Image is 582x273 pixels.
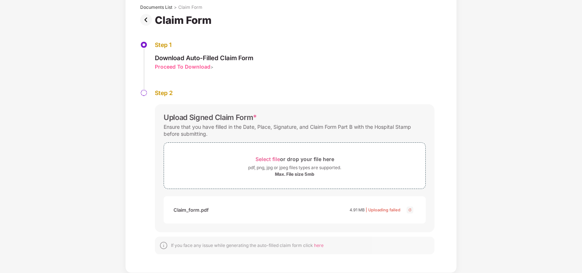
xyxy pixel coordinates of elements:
span: > [210,64,213,70]
div: Claim Form [155,14,214,26]
div: > [174,4,177,10]
div: Download Auto-Filled Claim Form [155,54,253,62]
span: | Uploading failed [366,207,400,212]
img: svg+xml;base64,PHN2ZyBpZD0iU3RlcC1BY3RpdmUtMzJ4MzIiIHhtbG5zPSJodHRwOi8vd3d3LnczLm9yZy8yMDAwL3N2Zy... [140,41,148,48]
div: Upload Signed Claim Form [164,113,257,122]
div: Max. File size 5mb [275,171,314,177]
div: Proceed To Download [155,63,210,70]
div: pdf, png, jpg or jpeg files types are supported. [248,164,341,171]
img: svg+xml;base64,PHN2ZyBpZD0iUHJldi0zMngzMiIgeG1sbnM9Imh0dHA6Ly93d3cudzMub3JnLzIwMDAvc3ZnIiB3aWR0aD... [140,14,155,26]
span: here [314,243,324,248]
div: Claim_form.pdf [174,204,209,216]
div: Step 1 [155,41,253,49]
img: svg+xml;base64,PHN2ZyBpZD0iQ3Jvc3MtMjR4MjQiIHhtbG5zPSJodHRwOi8vd3d3LnczLm9yZy8yMDAwL3N2ZyIgd2lkdG... [406,205,414,214]
img: svg+xml;base64,PHN2ZyBpZD0iU3RlcC1QZW5kaW5nLTMyeDMyIiB4bWxucz0iaHR0cDovL3d3dy53My5vcmcvMjAwMC9zdm... [140,89,148,97]
div: Claim Form [178,4,202,10]
div: Documents List [140,4,172,10]
span: Select file [255,156,280,162]
span: Select fileor drop your file herepdf, png, jpg or jpeg files types are supported.Max. File size 5mb [164,148,425,183]
img: svg+xml;base64,PHN2ZyBpZD0iSW5mb18tXzMyeDMyIiBkYXRhLW5hbWU9IkluZm8gLSAzMngzMiIgeG1sbnM9Imh0dHA6Ly... [159,241,168,250]
span: 4.91 MB [350,207,365,212]
div: If you face any issue while generating the auto-filled claim form click [171,243,324,248]
div: Step 2 [155,89,434,97]
div: or drop your file here [255,154,334,164]
div: Ensure that you have filled in the Date, Place, Signature, and Claim Form Part B with the Hospita... [164,122,426,139]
